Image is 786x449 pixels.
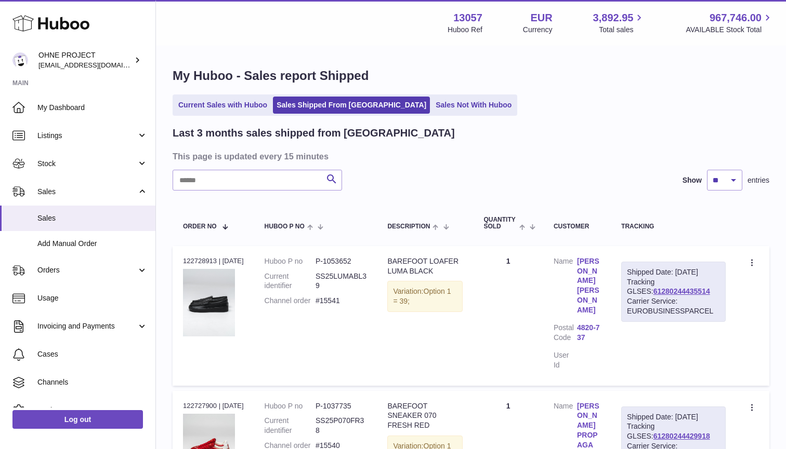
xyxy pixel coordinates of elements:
[523,25,553,35] div: Currency
[183,256,244,266] div: 122728913 | [DATE]
[265,401,316,411] dt: Huboo P no
[683,175,702,185] label: Show
[653,287,710,295] a: 61280244435514
[653,432,710,440] a: 61280244429918
[530,11,552,25] strong: EUR
[316,271,366,291] dd: SS25LUMABL39
[173,67,769,84] h1: My Huboo - Sales report Shipped
[483,216,516,230] span: Quantity Sold
[265,256,316,266] dt: Huboo P no
[183,401,244,411] div: 122727900 | [DATE]
[175,97,271,114] a: Current Sales with Huboo
[12,52,28,68] img: support@ohneproject.com
[37,293,148,303] span: Usage
[748,175,769,185] span: entries
[554,223,600,230] div: Customer
[554,256,577,318] dt: Name
[448,25,482,35] div: Huboo Ref
[432,97,515,114] a: Sales Not With Huboo
[686,11,774,35] a: 967,746.00 AVAILABLE Stock Total
[387,401,463,431] div: BAREFOOT SNEAKER 070 FRESH RED
[37,159,137,169] span: Stock
[37,239,148,249] span: Add Manual Order
[38,61,153,69] span: [EMAIL_ADDRESS][DOMAIN_NAME]
[627,296,720,316] div: Carrier Service: EUROBUSINESSPARCEL
[265,271,316,291] dt: Current identifier
[265,296,316,306] dt: Channel order
[183,269,235,336] img: LUMA_BLACK_SMALL_4afcdadb-724a-45bb-a5a5-895f272ecdfb.jpg
[37,265,137,275] span: Orders
[710,11,762,25] span: 967,746.00
[37,321,137,331] span: Invoicing and Payments
[554,323,577,345] dt: Postal Code
[173,126,455,140] h2: Last 3 months sales shipped from [GEOGRAPHIC_DATA]
[621,262,726,322] div: Tracking GLSES:
[593,11,634,25] span: 3,892.95
[265,223,305,230] span: Huboo P no
[12,410,143,429] a: Log out
[453,11,482,25] strong: 13057
[173,151,767,162] h3: This page is updated every 15 minutes
[554,350,577,370] dt: User Id
[38,50,132,70] div: OHNE PROJECT
[37,405,148,415] span: Settings
[387,223,430,230] span: Description
[627,412,720,422] div: Shipped Date: [DATE]
[577,323,600,343] a: 4820-737
[577,256,600,315] a: [PERSON_NAME] [PERSON_NAME]
[37,103,148,113] span: My Dashboard
[627,267,720,277] div: Shipped Date: [DATE]
[387,256,463,276] div: BAREFOOT LOAFER LUMA BLACK
[686,25,774,35] span: AVAILABLE Stock Total
[593,11,646,35] a: 3,892.95 Total sales
[265,416,316,436] dt: Current identifier
[621,223,726,230] div: Tracking
[273,97,430,114] a: Sales Shipped From [GEOGRAPHIC_DATA]
[316,296,366,306] dd: #15541
[387,281,463,312] div: Variation:
[316,401,366,411] dd: P-1037735
[316,256,366,266] dd: P-1053652
[37,213,148,223] span: Sales
[37,349,148,359] span: Cases
[37,187,137,197] span: Sales
[37,377,148,387] span: Channels
[473,246,543,386] td: 1
[316,416,366,436] dd: SS25P070FR38
[599,25,645,35] span: Total sales
[183,223,217,230] span: Order No
[37,131,137,141] span: Listings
